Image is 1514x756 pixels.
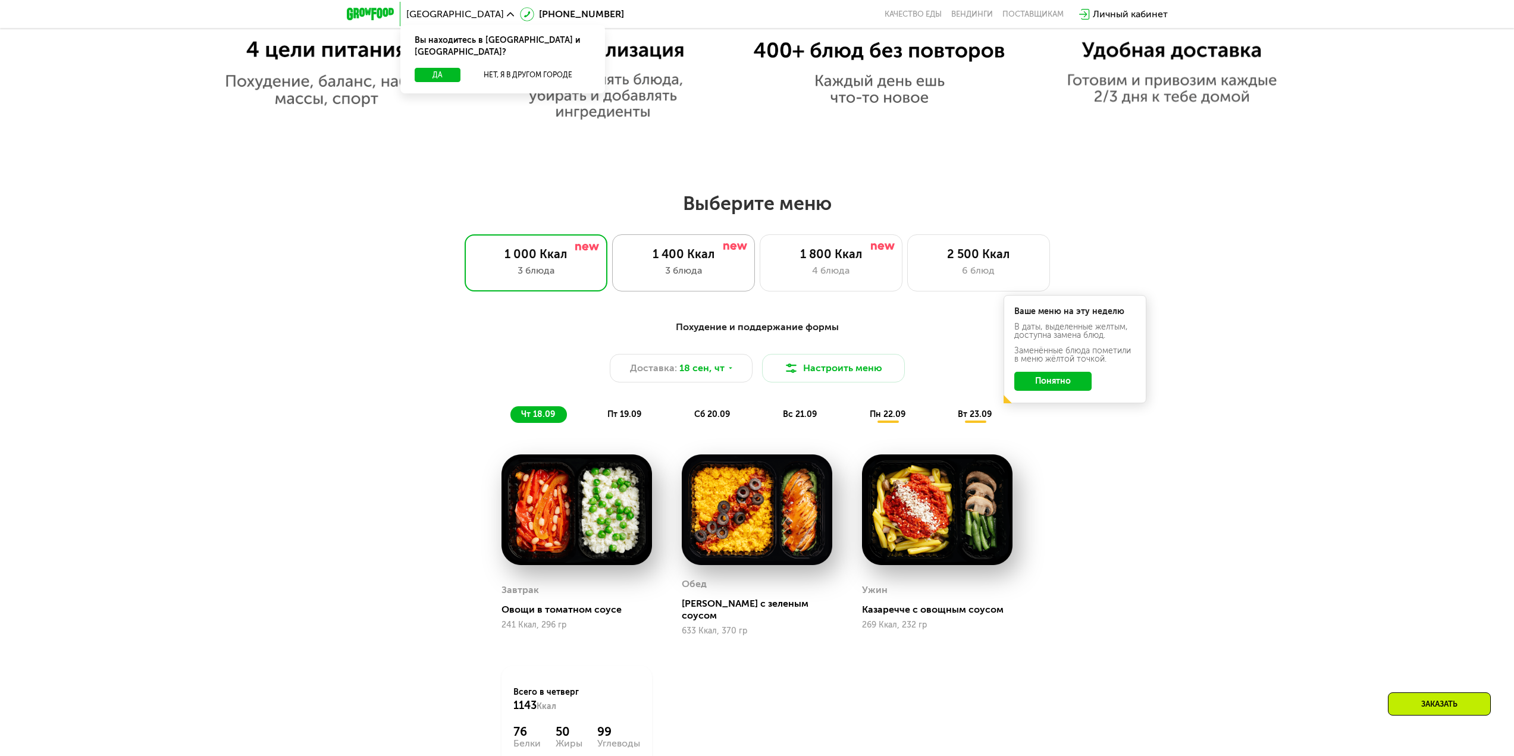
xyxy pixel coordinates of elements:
button: Понятно [1014,372,1092,391]
div: Вы находитесь в [GEOGRAPHIC_DATA] и [GEOGRAPHIC_DATA]? [400,25,605,68]
div: Обед [682,575,707,593]
a: Вендинги [951,10,993,19]
div: В даты, выделенные желтым, доступна замена блюд. [1014,323,1136,340]
div: 1 000 Ккал [477,247,595,261]
button: Настроить меню [762,354,905,382]
div: 6 блюд [920,263,1037,278]
button: Да [415,68,460,82]
a: Качество еды [885,10,942,19]
div: 269 Ккал, 232 гр [862,620,1013,630]
span: пт 19.09 [607,409,641,419]
div: 633 Ккал, 370 гр [682,626,832,636]
button: Нет, я в другом городе [465,68,591,82]
span: Доставка: [630,361,677,375]
div: Белки [513,739,541,748]
div: 1 800 Ккал [772,247,890,261]
div: 76 [513,724,541,739]
div: поставщикам [1002,10,1064,19]
div: 4 блюда [772,263,890,278]
div: 99 [597,724,640,739]
div: 2 500 Ккал [920,247,1037,261]
span: сб 20.09 [694,409,730,419]
div: Ваше меню на эту неделю [1014,308,1136,316]
span: 18 сен, чт [679,361,725,375]
span: Ккал [537,701,556,711]
div: Личный кабинет [1093,7,1168,21]
div: 3 блюда [625,263,742,278]
span: чт 18.09 [521,409,555,419]
div: Завтрак [501,581,539,599]
div: 1 400 Ккал [625,247,742,261]
span: 1143 [513,699,537,712]
span: пн 22.09 [870,409,905,419]
a: [PHONE_NUMBER] [520,7,624,21]
span: [GEOGRAPHIC_DATA] [406,10,504,19]
div: 3 блюда [477,263,595,278]
div: [PERSON_NAME] с зеленым соусом [682,598,842,622]
h2: Выберите меню [38,192,1476,215]
div: 241 Ккал, 296 гр [501,620,652,630]
span: вс 21.09 [783,409,817,419]
span: вт 23.09 [958,409,992,419]
div: Заменённые блюда пометили в меню жёлтой точкой. [1014,347,1136,363]
div: Казаречче с овощным соусом [862,604,1022,616]
div: 50 [556,724,582,739]
div: Овощи в томатном соусе [501,604,662,616]
div: Всего в четверг [513,686,640,713]
div: Заказать [1388,692,1491,716]
div: Похудение и поддержание формы [405,320,1109,335]
div: Ужин [862,581,888,599]
div: Жиры [556,739,582,748]
div: Углеводы [597,739,640,748]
